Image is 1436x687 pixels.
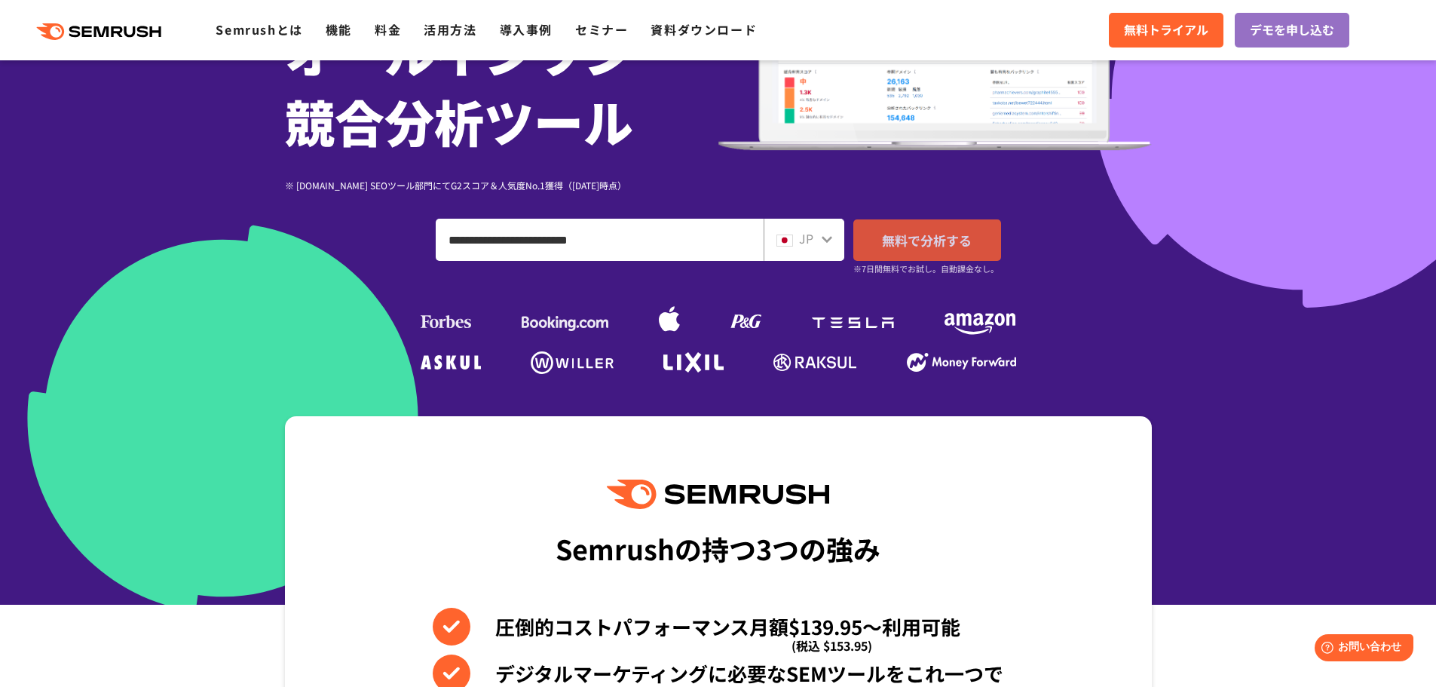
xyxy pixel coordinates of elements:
a: 機能 [326,20,352,38]
li: 圧倒的コストパフォーマンス月額$139.95〜利用可能 [433,608,1003,646]
a: セミナー [575,20,628,38]
a: 無料トライアル [1109,13,1223,48]
input: ドメイン、キーワードまたはURLを入力してください [436,219,763,260]
h1: オールインワン 競合分析ツール [285,17,718,155]
div: Semrushの持つ3つの強み [556,520,880,576]
div: ※ [DOMAIN_NAME] SEOツール部門にてG2スコア＆人気度No.1獲得（[DATE]時点） [285,178,718,192]
a: 料金 [375,20,401,38]
small: ※7日間無料でお試し。自動課金なし。 [853,262,999,276]
a: Semrushとは [216,20,302,38]
a: 無料で分析する [853,219,1001,261]
span: (税込 $153.95) [791,627,872,664]
a: 導入事例 [500,20,553,38]
a: 資料ダウンロード [651,20,757,38]
a: デモを申し込む [1235,13,1349,48]
img: Semrush [607,480,828,509]
span: JP [799,229,813,247]
span: 無料で分析する [882,231,972,250]
span: 無料トライアル [1124,20,1208,40]
span: デモを申し込む [1250,20,1334,40]
a: 活用方法 [424,20,476,38]
iframe: Help widget launcher [1302,628,1419,670]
